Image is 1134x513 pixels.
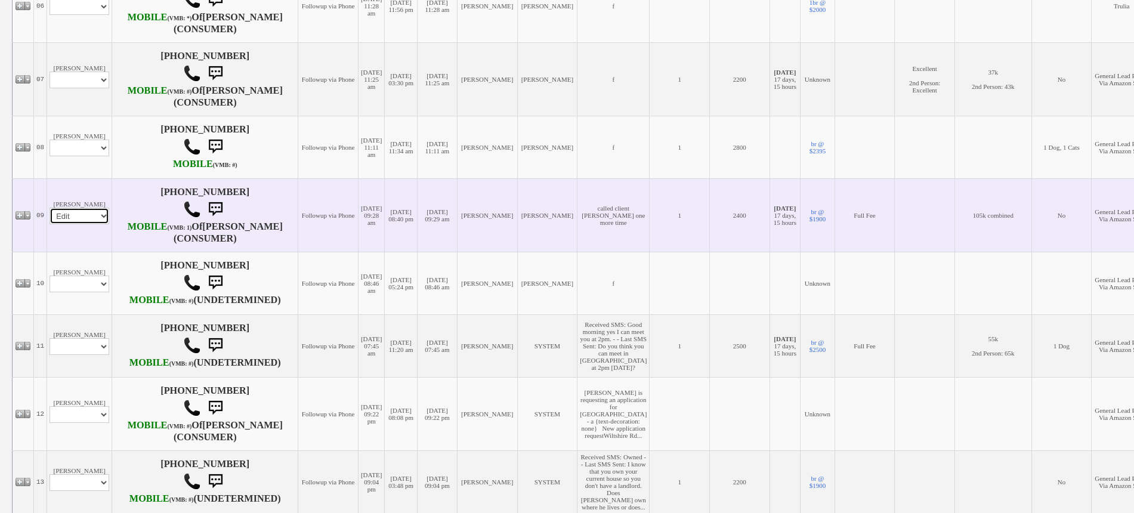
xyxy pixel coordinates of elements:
[417,252,457,314] td: [DATE] 08:46 am
[358,450,384,513] td: [DATE] 09:04 pm
[115,260,295,307] h4: [PHONE_NUMBER] (UNDETERMINED)
[128,85,168,96] font: MOBILE
[385,377,418,450] td: [DATE] 08:08 pm
[128,420,168,431] font: MOBILE
[115,51,295,108] h4: [PHONE_NUMBER] Of (CONSUMER)
[169,496,194,503] font: (VMB: #)
[298,42,359,116] td: Followup via Phone
[835,314,895,377] td: Full Fee
[183,399,201,417] img: call.png
[709,450,770,513] td: 2200
[183,200,201,218] img: call.png
[577,377,650,450] td: [PERSON_NAME] is requesting an application for [GEOGRAPHIC_DATA] - a {text-decoration: none} New ...
[358,314,384,377] td: [DATE] 07:45 am
[203,271,227,295] img: sms.png
[128,221,168,232] font: MOBILE
[809,475,826,489] a: br @ $1900
[457,178,517,252] td: [PERSON_NAME]
[417,314,457,377] td: [DATE] 07:45 am
[183,274,201,292] img: call.png
[457,314,517,377] td: [PERSON_NAME]
[358,178,384,252] td: [DATE] 09:28 am
[203,61,227,85] img: sms.png
[650,450,710,513] td: 1
[115,187,295,244] h4: [PHONE_NUMBER] Of (CONSUMER)
[115,323,295,369] h4: [PHONE_NUMBER] (UNDETERMINED)
[954,178,1031,252] td: 105k combined
[385,314,418,377] td: [DATE] 11:20 am
[358,42,384,116] td: [DATE] 11:25 am
[577,178,650,252] td: called client [PERSON_NAME] one more time
[385,178,418,252] td: [DATE] 08:40 pm
[202,420,283,431] b: [PERSON_NAME]
[202,85,283,96] b: [PERSON_NAME]
[358,116,384,178] td: [DATE] 11:11 am
[203,197,227,221] img: sms.png
[1031,42,1092,116] td: No
[47,252,112,314] td: [PERSON_NAME]
[385,116,418,178] td: [DATE] 11:34 am
[650,42,710,116] td: 1
[167,88,191,95] font: (VMB: #)
[417,450,457,513] td: [DATE] 09:04 pm
[809,208,826,222] a: br @ $1900
[129,493,169,504] font: MOBILE
[115,124,295,171] h4: [PHONE_NUMBER]
[358,377,384,450] td: [DATE] 09:22 pm
[298,178,359,252] td: Followup via Phone
[203,333,227,357] img: sms.png
[517,252,577,314] td: [PERSON_NAME]
[417,178,457,252] td: [DATE] 09:29 am
[167,15,191,21] font: (VMB: *)
[577,42,650,116] td: f
[47,42,112,116] td: [PERSON_NAME]
[517,314,577,377] td: SYSTEM
[650,178,710,252] td: 1
[577,252,650,314] td: f
[128,12,192,23] b: Verizon Wireless
[801,252,835,314] td: Unknown
[34,252,47,314] td: 10
[298,252,359,314] td: Followup via Phone
[774,69,796,76] b: [DATE]
[809,140,826,154] a: br @ $2395
[801,377,835,450] td: Unknown
[457,116,517,178] td: [PERSON_NAME]
[385,450,418,513] td: [DATE] 03:48 pm
[770,178,800,252] td: 17 days, 15 hours
[213,162,237,168] font: (VMB: #)
[1031,450,1092,513] td: No
[417,377,457,450] td: [DATE] 09:22 pm
[517,42,577,116] td: [PERSON_NAME]
[167,423,191,429] font: (VMB: #)
[203,135,227,159] img: sms.png
[358,252,384,314] td: [DATE] 08:46 am
[385,252,418,314] td: [DATE] 05:24 pm
[298,116,359,178] td: Followup via Phone
[183,472,201,490] img: call.png
[517,178,577,252] td: [PERSON_NAME]
[47,377,112,450] td: [PERSON_NAME]
[417,42,457,116] td: [DATE] 11:25 am
[770,314,800,377] td: 17 days, 15 hours
[517,450,577,513] td: SYSTEM
[183,138,201,156] img: call.png
[298,450,359,513] td: Followup via Phone
[650,116,710,178] td: 1
[203,396,227,420] img: sms.png
[47,314,112,377] td: [PERSON_NAME]
[34,314,47,377] td: 11
[129,357,194,368] b: T-Mobile USA, Inc.
[709,178,770,252] td: 2400
[457,450,517,513] td: [PERSON_NAME]
[577,450,650,513] td: Received SMS: Owned - - Last SMS Sent: I know that you own your current house so you don't have a...
[709,116,770,178] td: 2800
[202,221,283,232] b: [PERSON_NAME]
[385,42,418,116] td: [DATE] 03:30 pm
[34,178,47,252] td: 09
[34,450,47,513] td: 13
[115,459,295,505] h4: [PHONE_NUMBER] (UNDETERMINED)
[128,420,192,431] b: T-Mobile USA, Inc.
[298,314,359,377] td: Followup via Phone
[895,42,955,116] td: Excellent 2nd Person: Excellent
